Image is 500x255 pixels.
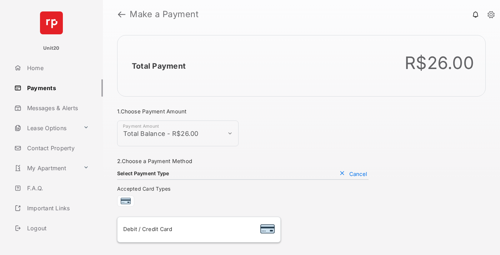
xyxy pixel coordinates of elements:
a: Logout [11,220,103,237]
a: Payments [11,79,103,97]
h3: 2. Choose a Payment Method [117,158,369,165]
a: Messages & Alerts [11,99,103,117]
a: Home [11,59,103,77]
a: Contact Property [11,139,103,157]
a: Important Links [11,200,92,217]
p: Unit20 [43,45,60,52]
h4: Select Payment Type [117,170,169,176]
h2: Total Payment [132,62,186,70]
a: Lease Options [11,119,80,137]
div: R$26.00 [405,53,474,73]
a: F.A.Q. [11,180,103,197]
button: Cancel [338,170,369,177]
h3: 1. Choose Payment Amount [117,108,369,115]
strong: Make a Payment [130,10,199,19]
span: Accepted Card Types [117,186,174,192]
img: svg+xml;base64,PHN2ZyB4bWxucz0iaHR0cDovL3d3dy53My5vcmcvMjAwMC9zdmciIHdpZHRoPSI2NCIgaGVpZ2h0PSI2NC... [40,11,63,34]
span: Debit / Credit Card [123,226,172,232]
a: My Apartment [11,160,80,177]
